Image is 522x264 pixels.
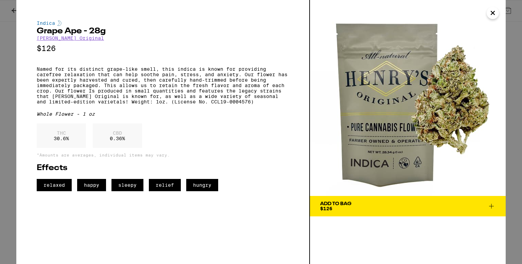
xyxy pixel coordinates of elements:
[37,66,289,104] p: Named for its distinct grape-like smell, this indica is known for providing carefree relaxation t...
[93,123,142,148] div: 0.36 %
[186,179,218,191] span: hungry
[111,179,143,191] span: sleepy
[37,164,289,172] h2: Effects
[37,153,289,157] p: *Amounts are averages, individual items may vary.
[4,5,49,10] span: Hi. Need any help?
[54,130,69,136] p: THC
[310,196,506,216] button: Add To Bag$126
[37,20,289,26] div: Indica
[37,111,289,117] div: Whole Flower - 1 oz
[487,7,499,19] button: Close
[37,44,289,53] p: $126
[37,123,86,148] div: 30.6 %
[77,179,106,191] span: happy
[320,206,332,211] span: $126
[37,35,104,41] a: [PERSON_NAME] Original
[37,27,289,35] h2: Grape Ape - 28g
[110,130,125,136] p: CBD
[149,179,181,191] span: relief
[37,179,72,191] span: relaxed
[320,201,351,206] div: Add To Bag
[57,20,62,26] img: indicaColor.svg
